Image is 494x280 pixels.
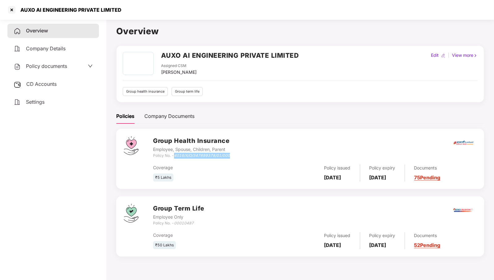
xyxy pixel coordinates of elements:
h2: AUXO AI ENGINEERING PRIVATE LIMITED [161,50,299,61]
i: 00010487 [174,221,194,225]
div: | [447,52,451,59]
h3: Group Health Insurance [153,136,230,146]
div: Policy expiry [369,232,395,239]
img: iciciprud.png [453,199,474,221]
b: [DATE] [369,242,386,248]
span: Settings [26,99,45,105]
img: rightIcon [473,53,478,58]
div: Documents [414,232,441,239]
img: svg+xml;base64,PHN2ZyB4bWxucz0iaHR0cDovL3d3dy53My5vcmcvMjAwMC9zdmciIHdpZHRoPSI0Ny43MTQiIGhlaWdodD... [124,204,138,223]
div: Assigned CSM [161,63,197,69]
div: Policy expiry [369,165,395,171]
div: [PERSON_NAME] [161,69,197,76]
i: 4016/X/O/347699378/01/000 [174,153,230,158]
div: Coverage [153,164,261,171]
span: Policy documents [26,63,67,69]
h1: Overview [116,24,484,38]
span: Company Details [26,45,66,52]
div: Group term life [172,87,203,96]
img: svg+xml;base64,PHN2ZyB4bWxucz0iaHR0cDovL3d3dy53My5vcmcvMjAwMC9zdmciIHdpZHRoPSIyNCIgaGVpZ2h0PSIyNC... [14,98,21,106]
a: 75 Pending [414,174,441,181]
b: [DATE] [369,174,386,181]
img: svg+xml;base64,PHN2ZyB4bWxucz0iaHR0cDovL3d3dy53My5vcmcvMjAwMC9zdmciIHdpZHRoPSIyNCIgaGVpZ2h0PSIyNC... [14,63,21,70]
img: svg+xml;base64,PHN2ZyB4bWxucz0iaHR0cDovL3d3dy53My5vcmcvMjAwMC9zdmciIHdpZHRoPSIyNCIgaGVpZ2h0PSIyNC... [14,27,21,35]
h3: Group Term Life [153,204,204,213]
span: down [88,64,93,69]
img: icici.png [452,139,475,147]
div: AUXO AI ENGINEERING PRIVATE LIMITED [17,7,121,13]
div: Coverage [153,232,261,239]
div: Employee, Spouse, Children, Parent [153,146,230,153]
div: Documents [414,165,441,171]
div: Policies [116,112,134,120]
div: Policy No. - [153,153,230,159]
img: editIcon [441,53,445,58]
img: svg+xml;base64,PHN2ZyB4bWxucz0iaHR0cDovL3d3dy53My5vcmcvMjAwMC9zdmciIHdpZHRoPSIyNCIgaGVpZ2h0PSIyNC... [14,45,21,52]
div: View more [451,52,479,59]
img: svg+xml;base64,PHN2ZyB4bWxucz0iaHR0cDovL3d3dy53My5vcmcvMjAwMC9zdmciIHdpZHRoPSI0Ny43MTQiIGhlaWdodD... [124,136,138,155]
div: ₹5 Lakhs [153,173,173,182]
div: ₹50 Lakhs [153,241,176,249]
a: 52 Pending [414,242,441,248]
span: CD Accounts [26,81,57,87]
div: Employee Only [153,214,204,220]
b: [DATE] [324,174,341,181]
div: Policy issued [324,232,351,239]
b: [DATE] [324,242,341,248]
div: Group health insurance [123,87,168,96]
div: Edit [430,52,440,59]
div: Policy issued [324,165,351,171]
span: Overview [26,27,48,34]
img: svg+xml;base64,PHN2ZyB3aWR0aD0iMjUiIGhlaWdodD0iMjQiIHZpZXdCb3g9IjAgMCAyNSAyNCIgZmlsbD0ibm9uZSIgeG... [14,81,21,88]
div: Company Documents [144,112,194,120]
div: Policy No. - [153,220,204,226]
